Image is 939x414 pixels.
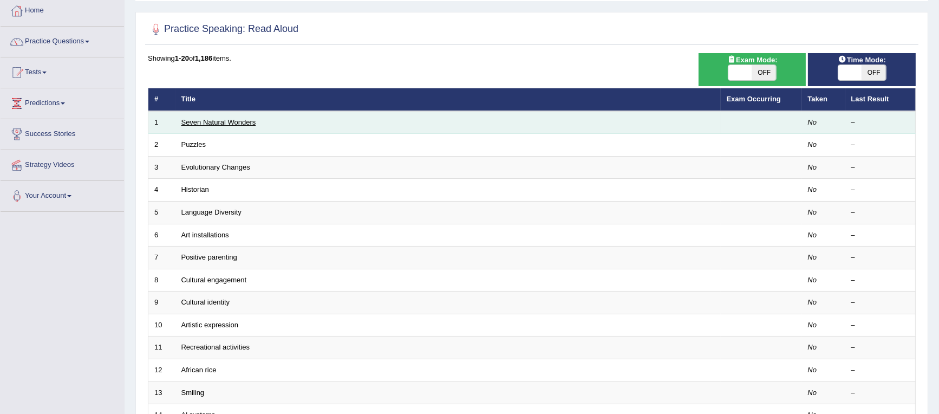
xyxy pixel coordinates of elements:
[148,88,175,111] th: #
[808,253,817,261] em: No
[181,140,206,148] a: Puzzles
[148,111,175,134] td: 1
[148,202,175,224] td: 5
[851,275,910,286] div: –
[148,21,298,37] h2: Practice Speaking: Read Aloud
[181,231,229,239] a: Art installations
[148,359,175,381] td: 12
[1,27,124,54] a: Practice Questions
[851,342,910,353] div: –
[181,343,250,351] a: Recreational activities
[808,231,817,239] em: No
[808,118,817,126] em: No
[148,269,175,292] td: 8
[181,163,250,171] a: Evolutionary Changes
[148,179,175,202] td: 4
[148,134,175,157] td: 2
[723,54,781,66] span: Exam Mode:
[181,253,237,261] a: Positive parenting
[802,88,845,111] th: Taken
[727,95,781,103] a: Exam Occurring
[808,321,817,329] em: No
[1,88,124,115] a: Predictions
[808,185,817,193] em: No
[699,53,806,86] div: Show exams occurring in exams
[148,381,175,404] td: 13
[181,185,209,193] a: Historian
[181,118,256,126] a: Seven Natural Wonders
[1,119,124,146] a: Success Stories
[808,163,817,171] em: No
[851,118,910,128] div: –
[851,388,910,398] div: –
[834,54,890,66] span: Time Mode:
[851,253,910,263] div: –
[851,208,910,218] div: –
[808,140,817,148] em: No
[175,54,189,62] b: 1-20
[808,389,817,397] em: No
[851,185,910,195] div: –
[752,65,776,80] span: OFF
[148,156,175,179] td: 3
[845,88,916,111] th: Last Result
[1,150,124,177] a: Strategy Videos
[175,88,721,111] th: Title
[851,297,910,308] div: –
[181,208,242,216] a: Language Diversity
[808,276,817,284] em: No
[148,247,175,269] td: 7
[181,321,238,329] a: Artistic expression
[181,298,230,306] a: Cultural identity
[808,298,817,306] em: No
[851,320,910,331] div: –
[808,343,817,351] em: No
[148,292,175,314] td: 9
[1,181,124,208] a: Your Account
[148,53,916,63] div: Showing of items.
[808,366,817,374] em: No
[808,208,817,216] em: No
[181,366,217,374] a: African rice
[148,314,175,337] td: 10
[195,54,213,62] b: 1,186
[148,224,175,247] td: 6
[181,389,205,397] a: Smiling
[148,337,175,359] td: 11
[862,65,886,80] span: OFF
[1,57,124,85] a: Tests
[851,230,910,241] div: –
[181,276,247,284] a: Cultural engagement
[851,163,910,173] div: –
[851,365,910,376] div: –
[851,140,910,150] div: –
